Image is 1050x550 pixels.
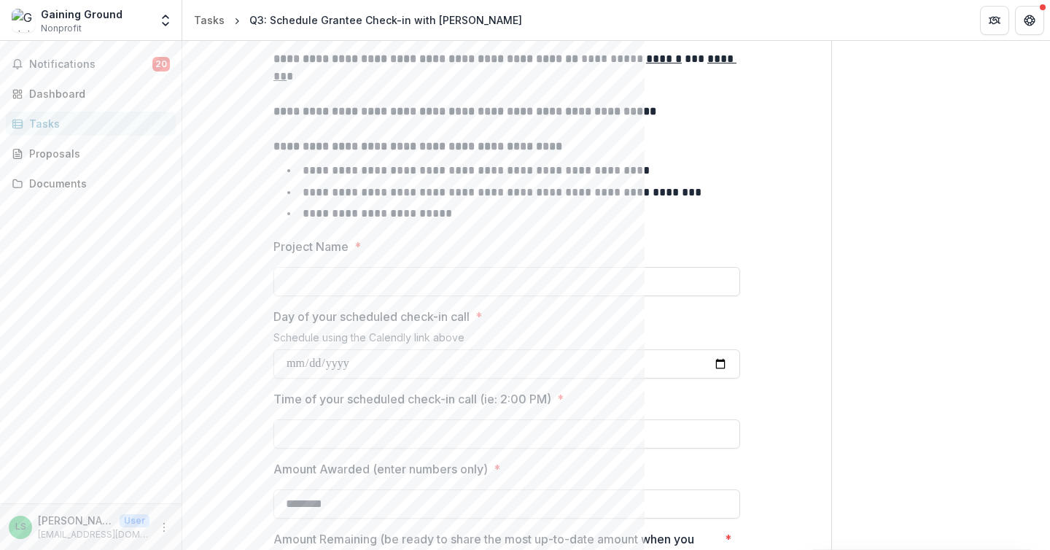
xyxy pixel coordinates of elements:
div: Dashboard [29,86,164,101]
button: Partners [980,6,1009,35]
p: User [120,514,149,527]
p: Day of your scheduled check-in call [273,308,470,325]
a: Tasks [188,9,230,31]
button: Notifications20 [6,53,176,76]
a: Documents [6,171,176,195]
div: Schedule using the Calendly link above [273,331,740,349]
p: Amount Awarded (enter numbers only) [273,460,488,478]
span: 20 [152,57,170,71]
p: Project Name [273,238,349,255]
div: Tasks [194,12,225,28]
p: Time of your scheduled check-in call (ie: 2:00 PM) [273,390,551,408]
button: More [155,519,173,536]
p: [EMAIL_ADDRESS][DOMAIN_NAME] [38,528,149,541]
span: Nonprofit [41,22,82,35]
div: Gaining Ground [41,7,122,22]
div: Proposals [29,146,164,161]
p: [PERSON_NAME] [38,513,114,528]
a: Dashboard [6,82,176,106]
div: Q3: Schedule Grantee Check-in with [PERSON_NAME] [249,12,522,28]
a: Proposals [6,142,176,166]
nav: breadcrumb [188,9,528,31]
a: Tasks [6,112,176,136]
img: Gaining Ground [12,9,35,32]
span: Notifications [29,58,152,71]
div: Tasks [29,116,164,131]
div: Lisa Shotts [15,522,26,532]
button: Open entity switcher [155,6,176,35]
div: Documents [29,176,164,191]
button: Get Help [1015,6,1044,35]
